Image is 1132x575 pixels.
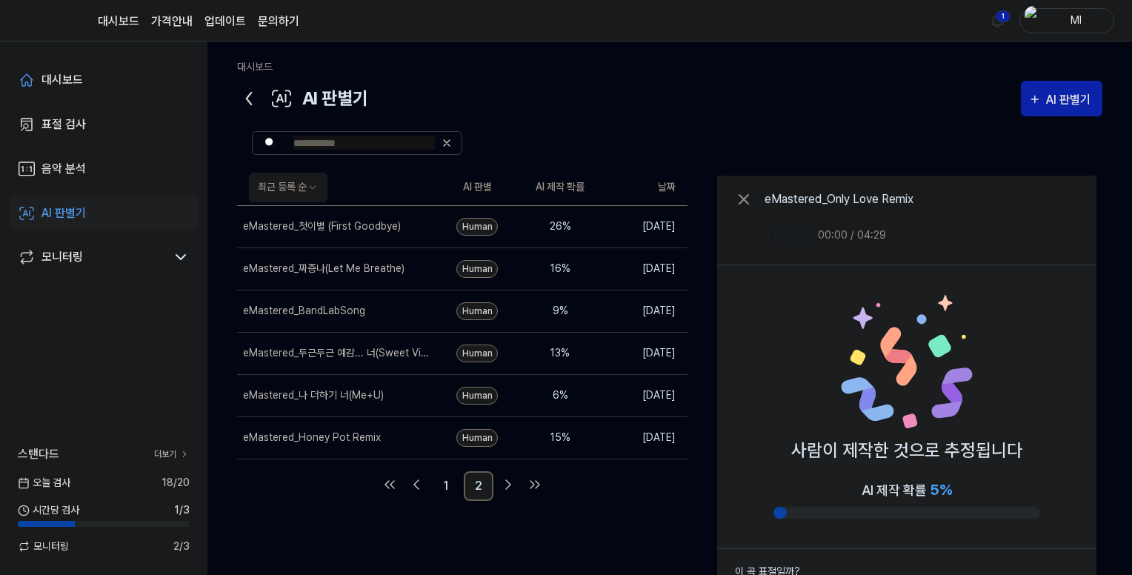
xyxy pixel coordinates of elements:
td: [DATE] [602,374,687,416]
div: 26 % [530,219,590,234]
div: eMastered_BandLabSong [243,303,365,319]
a: 2 [464,471,493,501]
a: 대시보드 [98,13,139,30]
td: [DATE] [602,247,687,290]
div: 9 % [530,303,590,319]
a: 업데이트 [204,13,246,30]
div: 16 % [530,261,590,276]
div: AI 판별기 [41,205,86,222]
div: 13 % [530,345,590,361]
div: Human [456,260,498,278]
td: [DATE] [602,205,687,247]
a: 문의하기 [258,13,299,30]
th: 날짜 [602,170,687,205]
div: eMastered_첫이별 (First Goodbye) [243,219,401,234]
img: profile [1025,6,1042,36]
a: Go to last page [523,473,547,496]
th: AI 판별 [436,170,519,205]
div: AI 판별기 [237,81,368,116]
div: Human [456,302,498,320]
div: Human [456,218,498,236]
button: 가격안내 [151,13,193,30]
td: [DATE] [602,416,687,459]
span: 2 / 3 [173,539,190,554]
span: 오늘 검사 [18,475,70,491]
a: 1 [431,471,461,501]
div: 15 % [530,430,590,445]
div: eMastered_두근두근 예감... 너(Sweet Vibes... U) [243,345,433,361]
div: eMastered_Honey Pot Remix [243,430,381,445]
th: AI 제작 확률 [519,170,602,205]
a: 표절 검사 [9,107,199,142]
span: 스탠다드 [18,445,59,463]
span: 시간당 검사 [18,502,79,518]
a: Go to previous page [404,473,428,496]
span: 1 / 3 [174,502,190,518]
img: 알림 [988,12,1006,30]
span: 5 % [930,481,952,499]
div: AI 판별기 [1046,90,1095,110]
a: 음악 분석 [9,151,199,187]
a: Go to first page [378,473,402,496]
span: 18 / 20 [162,475,190,491]
div: AI 제작 확률 [862,479,952,501]
td: [DATE] [602,332,687,374]
p: 사람이 제작한 것으로 추정됩니다 [791,437,1022,464]
div: Ml [1047,12,1105,28]
button: profileMl [1019,8,1114,33]
div: 1 [996,10,1011,22]
div: eMastered_짜증나(Let Me Breathe) [243,261,404,276]
a: 대시보드 [237,61,273,73]
div: Human [456,429,498,447]
div: 대시보드 [41,71,83,89]
div: eMastered_나 더하기 너(Me+U) [243,388,384,403]
nav: pagination [237,471,687,501]
a: Go to next page [496,473,520,496]
span: 모니터링 [18,539,69,554]
div: eMastered_Only Love Remix [765,190,913,208]
div: 표절 검사 [41,116,86,133]
img: stop [793,227,808,242]
div: Human [456,387,498,405]
a: AI 판별기 [9,196,199,231]
div: 00:00 / 04:29 [818,227,886,243]
div: 6 % [530,388,590,403]
div: Human [456,345,498,362]
td: [DATE] [602,290,687,332]
button: AI 판별기 [1021,81,1102,116]
img: Search [264,137,276,149]
div: 모니터링 [41,248,83,266]
button: 알림1 [985,9,1009,33]
a: 대시보드 [9,62,199,98]
img: play [769,227,784,242]
img: Human [840,295,973,428]
a: 더보기 [154,448,190,461]
div: 음악 분석 [41,160,86,178]
a: 모니터링 [18,248,166,266]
